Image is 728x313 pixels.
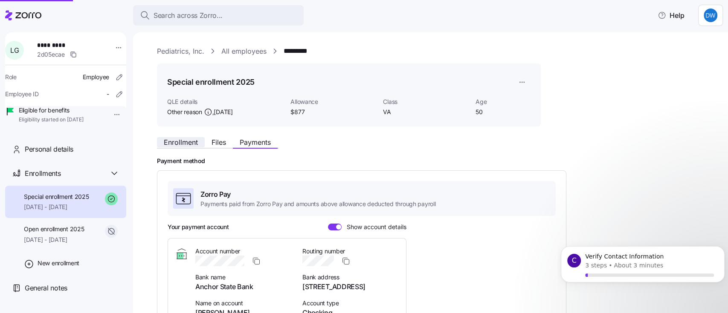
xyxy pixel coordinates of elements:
span: Allowance [290,98,376,106]
span: Files [212,139,226,146]
span: Employee [83,73,109,81]
span: Open enrollment 2025 [24,225,84,233]
span: General notes [25,283,67,293]
span: Other reason , [167,108,233,116]
span: [STREET_ADDRESS] [302,281,399,292]
span: Routing number [302,247,399,256]
span: Class [383,98,469,106]
button: Search across Zorro... [133,5,304,26]
span: 50 [476,108,531,116]
span: Eligibility started on [DATE] [19,116,84,123]
span: Search across Zorro... [154,10,223,21]
span: Role [5,73,17,81]
span: QLE details [167,98,284,106]
span: - [107,90,109,98]
span: 2d05ecae [37,50,65,59]
a: All employees [221,46,267,57]
span: [DATE] - [DATE] [24,203,89,211]
span: Name on account [195,299,292,307]
span: Eligible for benefits [19,106,84,115]
span: Anchor State Bank [195,281,292,292]
h3: Your payment account [168,223,229,231]
img: 98a13abb9ba783d59ae60caae7bb4787 [704,9,717,22]
span: $877 [290,108,376,116]
span: Enrollments [25,168,61,179]
span: [DATE] - [DATE] [24,235,84,244]
span: Account number [195,247,292,256]
h1: Special enrollment 2025 [167,77,255,87]
span: Bank name [195,273,292,281]
button: Help [651,7,691,24]
span: Personal details [25,144,73,155]
a: Pediatrics, Inc. [157,46,204,57]
span: VA [383,108,469,116]
span: Account type [302,299,399,307]
span: Bank address [302,273,399,281]
h2: Payment method [157,157,716,165]
span: New enrollment [38,259,79,267]
span: Payments paid from Zorro Pay and amounts above allowance deducted through payroll [200,200,435,208]
span: Zorro Pay [200,189,435,200]
span: L G [10,47,19,54]
span: Enrollment [164,139,198,146]
span: Help [658,10,684,20]
span: Age [476,98,531,106]
iframe: Intercom notifications message [557,236,728,309]
span: Payments [240,139,271,146]
span: Employee ID [5,90,39,98]
span: [DATE] [214,108,232,116]
span: Show account details [342,224,406,230]
span: Special enrollment 2025 [24,192,89,201]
